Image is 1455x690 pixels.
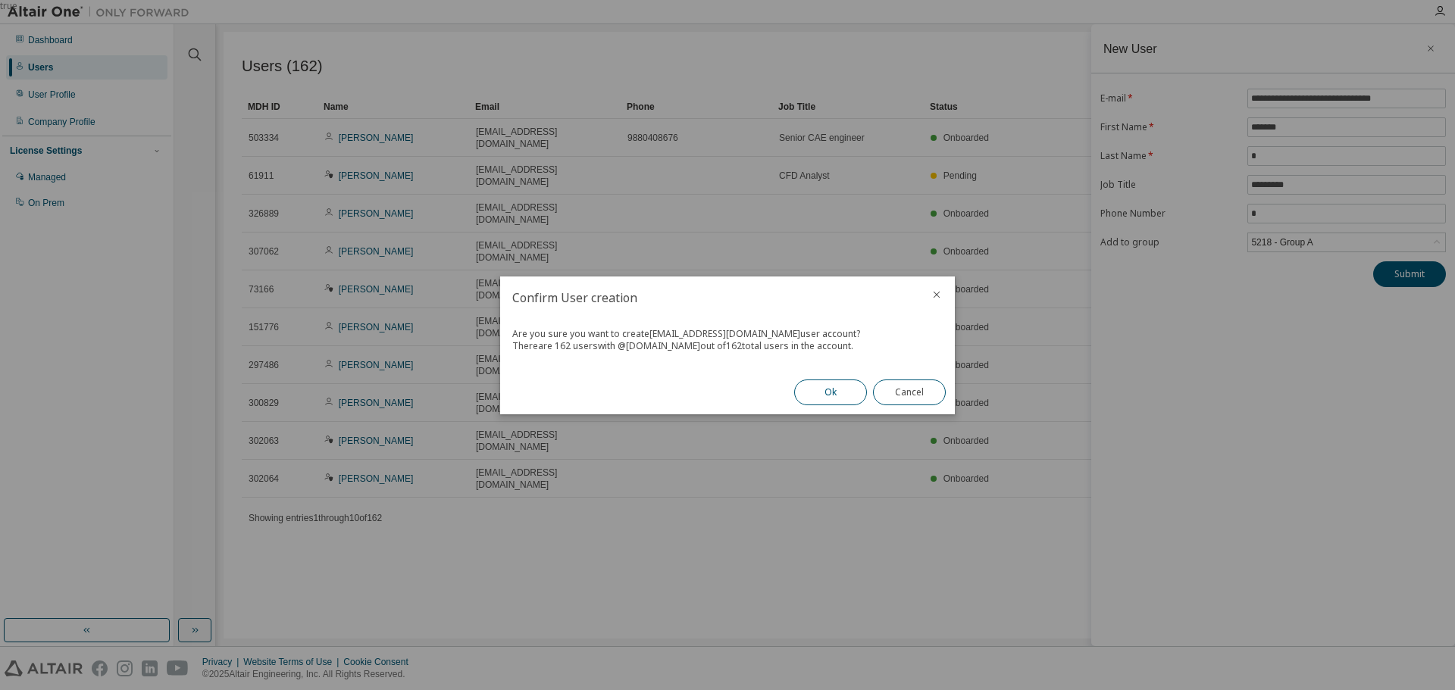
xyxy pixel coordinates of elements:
[794,379,867,405] button: Ok
[873,379,946,405] button: Cancel
[512,340,943,352] div: There are 162 users with @ [DOMAIN_NAME] out of 162 total users in the account.
[500,276,918,319] h2: Confirm User creation
[931,289,943,301] button: close
[512,328,943,340] div: Are you sure you want to create [EMAIL_ADDRESS][DOMAIN_NAME] user account?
